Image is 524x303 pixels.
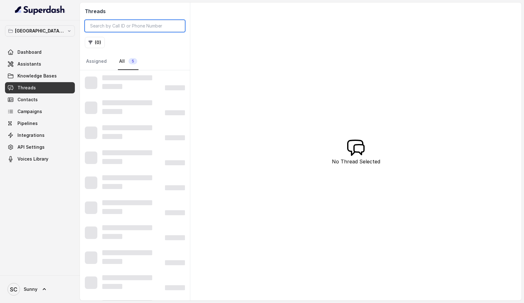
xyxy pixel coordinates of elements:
[85,7,185,15] h2: Threads
[17,132,45,138] span: Integrations
[5,106,75,117] a: Campaigns
[5,118,75,129] a: Pipelines
[24,286,37,292] span: Sunny
[5,25,75,37] button: [GEOGRAPHIC_DATA] - [GEOGRAPHIC_DATA] - [GEOGRAPHIC_DATA]
[5,47,75,58] a: Dashboard
[17,85,36,91] span: Threads
[118,53,138,70] a: All5
[5,153,75,165] a: Voices Library
[17,120,38,127] span: Pipelines
[17,156,48,162] span: Voices Library
[10,286,17,293] text: SC
[17,108,42,115] span: Campaigns
[5,94,75,105] a: Contacts
[85,53,108,70] a: Assigned
[85,20,185,32] input: Search by Call ID or Phone Number
[5,142,75,153] a: API Settings
[85,53,185,70] nav: Tabs
[17,97,38,103] span: Contacts
[5,70,75,82] a: Knowledge Bases
[17,49,41,55] span: Dashboard
[17,61,41,67] span: Assistants
[332,158,380,165] p: No Thread Selected
[15,5,65,15] img: light.svg
[5,130,75,141] a: Integrations
[15,27,65,35] p: [GEOGRAPHIC_DATA] - [GEOGRAPHIC_DATA] - [GEOGRAPHIC_DATA]
[5,281,75,298] a: Sunny
[17,144,45,150] span: API Settings
[5,82,75,93] a: Threads
[85,37,105,48] button: (0)
[17,73,57,79] span: Knowledge Bases
[129,58,137,64] span: 5
[5,58,75,70] a: Assistants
